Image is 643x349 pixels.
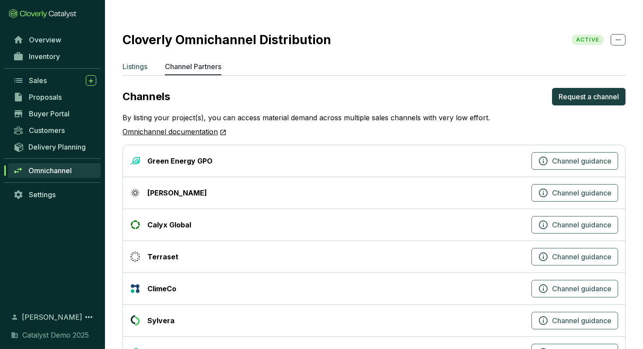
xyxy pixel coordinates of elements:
[130,251,140,262] img: Terraset Icon
[9,123,101,138] a: Customers
[122,112,490,123] p: By listing your project(s), you can access material demand across multiple sales channels with ve...
[122,32,340,47] h2: Cloverly Omnichannel Distribution
[531,216,618,234] button: Channel guidance
[9,187,101,202] a: Settings
[122,126,227,138] a: Omnichannel documentation
[29,126,65,135] span: Customers
[29,93,62,101] span: Proposals
[572,35,604,45] span: ACTIVE
[552,188,612,198] span: Channel guidance
[9,90,101,105] a: Proposals
[29,52,60,61] span: Inventory
[531,280,618,297] button: Channel guidance
[552,156,612,166] span: Channel guidance
[9,73,101,88] a: Sales
[9,49,101,64] a: Inventory
[130,156,140,166] img: Green Energy GPO Icon
[28,143,86,151] span: Delivery Planning
[147,251,178,262] div: Terraset
[130,188,140,198] img: Ahya Icon
[130,220,140,230] img: Calyx Global Icon
[28,166,72,175] span: Omnichannel
[552,220,612,230] span: Channel guidance
[122,90,170,104] p: Channels
[130,283,140,294] img: ClimeCo Icon
[130,315,140,326] img: Sylvera Icon
[552,88,626,105] button: Request a channel
[147,188,207,198] div: [PERSON_NAME]
[559,91,619,102] span: Request a channel
[147,156,213,166] div: Green Energy GPO
[22,312,82,322] span: [PERSON_NAME]
[552,283,612,294] span: Channel guidance
[8,163,101,178] a: Omnichannel
[9,106,101,121] a: Buyer Portal
[29,76,47,85] span: Sales
[147,283,176,294] div: ClimeCo
[147,315,175,326] div: Sylvera
[531,152,618,170] button: Channel guidance
[531,248,618,265] button: Channel guidance
[531,184,618,202] button: Channel guidance
[165,61,221,72] p: Channel Partners
[9,140,101,154] a: Delivery Planning
[147,220,191,230] div: Calyx Global
[29,190,56,199] span: Settings
[531,312,618,329] button: Channel guidance
[9,32,101,47] a: Overview
[122,61,147,72] p: Listings
[22,330,89,340] span: Catalyst Demo 2025
[552,251,612,262] span: Channel guidance
[552,315,612,326] span: Channel guidance
[29,109,70,118] span: Buyer Portal
[29,35,61,44] span: Overview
